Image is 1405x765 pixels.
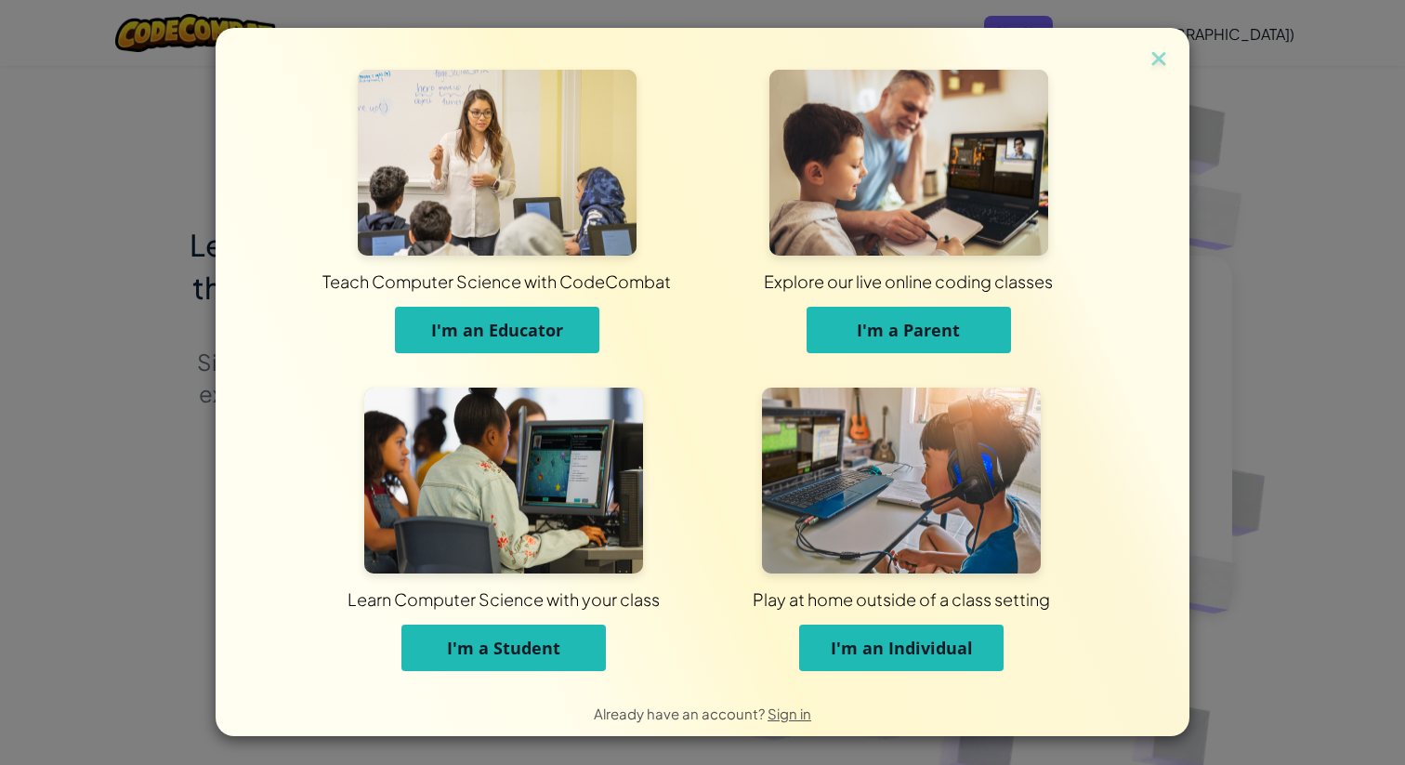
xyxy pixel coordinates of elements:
img: For Individuals [762,388,1041,574]
button: I'm a Parent [807,307,1011,353]
div: Explore our live online coding classes [430,270,1386,293]
button: I'm a Student [401,625,606,671]
img: For Students [364,388,643,574]
a: Sign in [768,705,811,722]
span: I'm an Educator [431,319,563,341]
img: For Educators [358,70,637,256]
img: For Parents [769,70,1048,256]
button: I'm an Educator [395,307,599,353]
button: I'm an Individual [799,625,1004,671]
span: I'm a Parent [857,319,960,341]
div: Play at home outside of a class setting [444,587,1359,611]
span: I'm an Individual [831,637,973,659]
span: I'm a Student [447,637,560,659]
span: Already have an account? [594,705,768,722]
img: close icon [1147,46,1171,74]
